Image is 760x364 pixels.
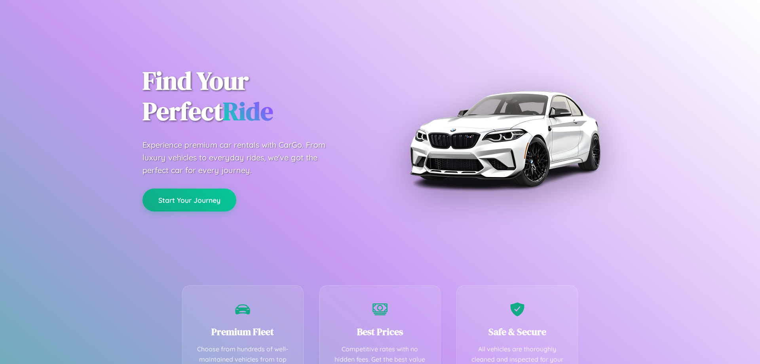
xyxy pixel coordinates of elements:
[194,325,291,338] h3: Premium Fleet
[142,66,368,127] h1: Find Your Perfect
[406,40,604,238] img: Premium BMW car rental vehicle
[223,94,273,128] span: Ride
[469,325,566,338] h3: Safe & Secure
[142,139,340,177] p: Experience premium car rentals with CarGo. From luxury vehicles to everyday rides, we've got the ...
[332,325,429,338] h3: Best Prices
[142,189,236,212] button: Start Your Journey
